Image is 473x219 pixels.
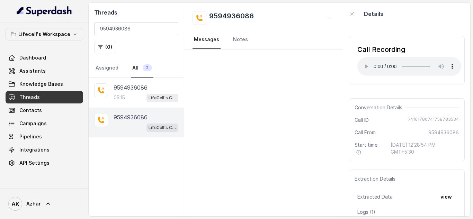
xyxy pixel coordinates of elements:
[357,45,461,54] div: Call Recording
[355,117,369,124] span: Call ID
[19,81,63,88] span: Knowledge Bases
[19,94,40,101] span: Threads
[6,78,83,90] a: Knowledge Bases
[6,157,83,169] a: API Settings
[114,113,148,121] p: 9594936086
[408,117,459,124] span: 74101780741758783534
[143,64,152,71] span: 2
[357,209,456,216] p: Logs ( 1 )
[114,94,125,101] p: 05:15
[6,144,83,156] a: Integrations
[19,159,50,166] span: API Settings
[6,65,83,77] a: Assistants
[364,10,383,18] p: Details
[114,83,148,92] p: 9594936086
[19,133,42,140] span: Pipelines
[149,94,176,101] p: LifeCell's Call Assistant
[19,107,42,114] span: Contacts
[391,142,459,155] span: [DATE] 12:28:54 PM GMT+5:30
[355,104,405,111] span: Conversation Details
[6,91,83,103] a: Threads
[149,124,176,131] p: LifeCell's Call Assistant
[19,54,46,61] span: Dashboard
[94,22,178,35] input: Search by Call ID or Phone Number
[355,142,385,155] span: Start time
[94,41,116,53] button: (0)
[6,104,83,117] a: Contacts
[355,175,398,182] span: Extraction Details
[94,59,120,77] a: Assigned
[94,8,178,17] h2: Threads
[26,200,41,207] span: Azhar
[355,129,376,136] span: Call From
[6,28,83,40] button: Lifecell's Workspace
[357,193,393,200] span: Extracted Data
[6,130,83,143] a: Pipelines
[193,30,221,49] a: Messages
[17,6,72,17] img: light.svg
[428,129,459,136] span: 9594936086
[193,30,334,49] nav: Tabs
[94,59,178,77] nav: Tabs
[18,30,70,38] p: Lifecell's Workspace
[6,52,83,64] a: Dashboard
[232,30,249,49] a: Notes
[19,120,47,127] span: Campaigns
[6,117,83,130] a: Campaigns
[131,59,153,77] a: All2
[357,57,461,76] audio: Your browser does not support the audio element.
[209,11,254,25] h2: 9594936086
[11,200,19,208] text: AK
[6,194,83,213] a: Azhar
[436,191,456,203] button: view
[19,67,46,74] span: Assistants
[19,146,50,153] span: Integrations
